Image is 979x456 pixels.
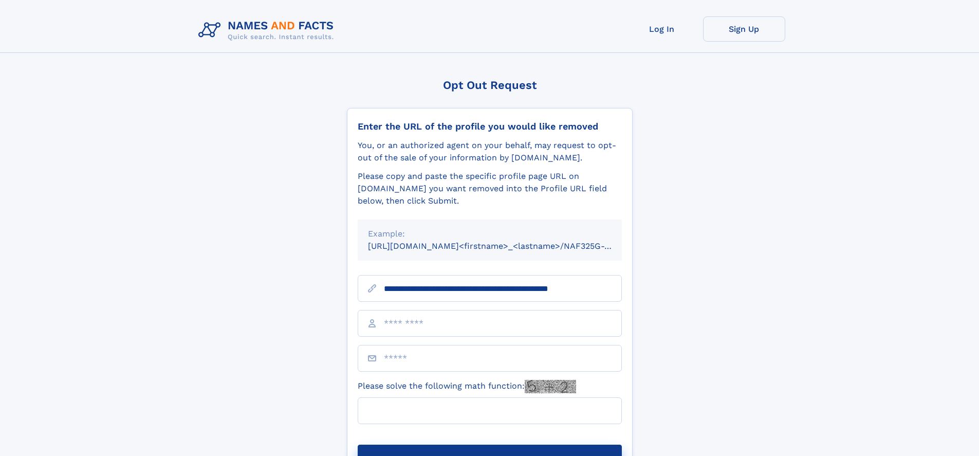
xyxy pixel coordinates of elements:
[358,380,576,393] label: Please solve the following math function:
[358,170,622,207] div: Please copy and paste the specific profile page URL on [DOMAIN_NAME] you want removed into the Pr...
[358,121,622,132] div: Enter the URL of the profile you would like removed
[368,241,641,251] small: [URL][DOMAIN_NAME]<firstname>_<lastname>/NAF325G-xxxxxxxx
[358,139,622,164] div: You, or an authorized agent on your behalf, may request to opt-out of the sale of your informatio...
[347,79,633,92] div: Opt Out Request
[368,228,612,240] div: Example:
[621,16,703,42] a: Log In
[703,16,785,42] a: Sign Up
[194,16,342,44] img: Logo Names and Facts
